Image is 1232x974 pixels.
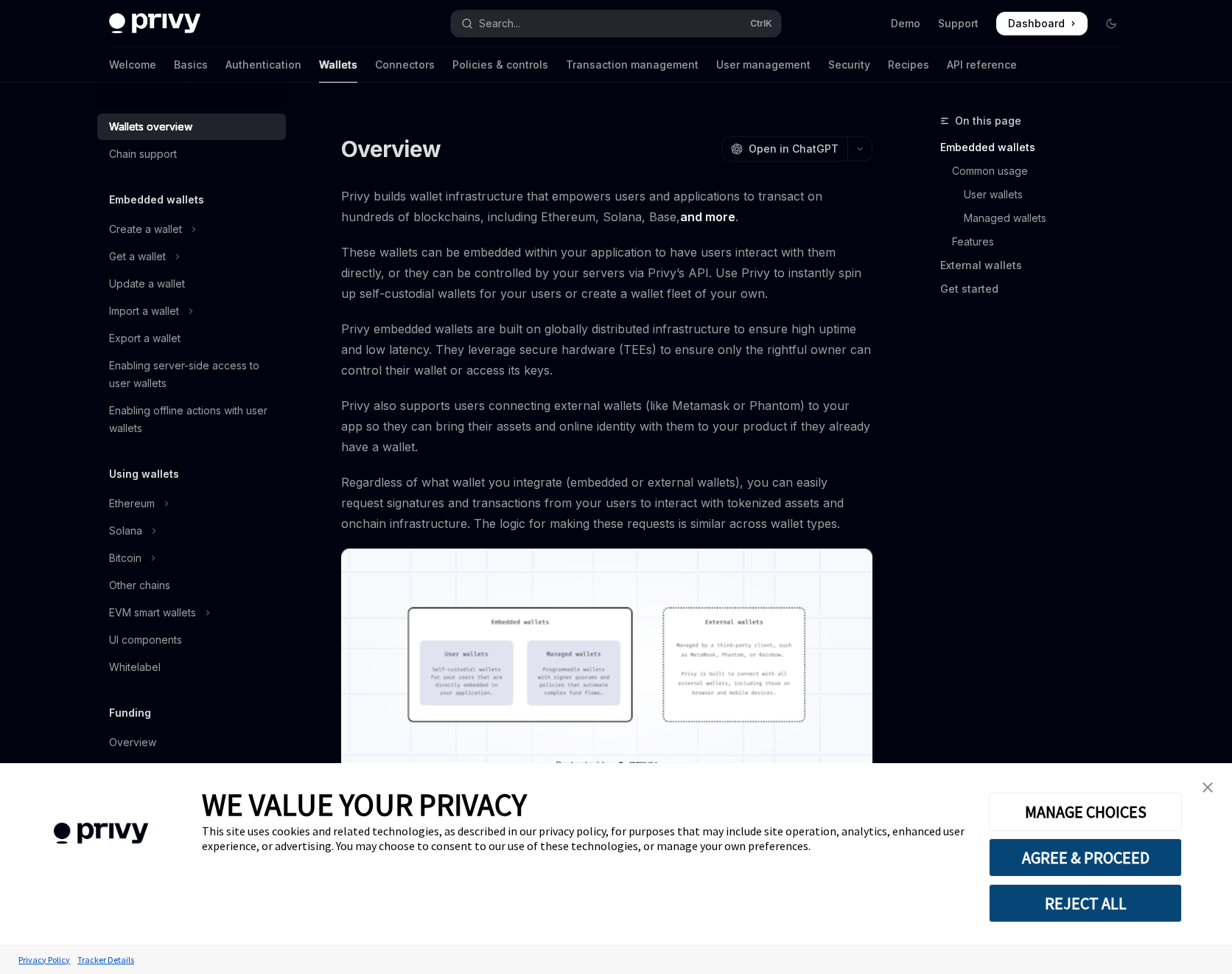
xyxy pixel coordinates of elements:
[451,10,781,37] button: Open search
[109,330,181,347] div: Export a wallet
[109,357,277,392] div: Enabling server-side access to user wallets
[1203,782,1213,793] img: close banner
[109,220,182,238] div: Create a wallet
[109,658,161,676] div: Whitelabel
[680,209,735,225] a: and more
[479,15,520,32] div: Search...
[989,793,1182,831] button: MANAGE CHOICES
[750,18,772,29] span: Ctrl K
[109,734,156,751] div: Overview
[109,577,170,594] div: Other chains
[566,47,699,83] a: Transaction management
[74,947,138,973] a: Tracker Details
[341,319,872,380] span: Privy embedded wallets are built on globally distributed infrastructure to ensure high uptime and...
[940,277,1135,301] a: Get started
[225,47,301,83] a: Authentication
[109,402,277,437] div: Enabling offline actions with user wallets
[109,495,155,512] div: Ethereum
[955,112,1021,130] span: On this page
[109,275,185,293] div: Update a wallet
[940,230,1135,254] a: Features
[940,254,1135,277] a: External wallets
[989,838,1182,877] button: AGREE & PROCEED
[174,47,208,83] a: Basics
[341,136,441,162] h1: Overview
[97,490,286,517] button: Toggle Ethereum section
[97,518,286,544] button: Toggle Solana section
[97,397,286,442] a: Enabling offline actions with user wallets
[947,47,1017,83] a: API reference
[109,302,179,320] div: Import a wallet
[97,298,286,324] button: Toggle Import a wallet section
[22,801,180,866] img: company logo
[97,756,286,783] button: Toggle Methods section
[940,136,1135,159] a: Embedded wallets
[1099,12,1123,35] button: Toggle dark mode
[97,141,286,167] a: Chain support
[202,824,967,853] div: This site uses cookies and related technologies, as described in our privacy policy, for purposes...
[452,47,548,83] a: Policies & controls
[375,47,435,83] a: Connectors
[891,16,920,31] a: Demo
[97,654,286,681] a: Whitelabel
[97,243,286,270] button: Toggle Get a wallet section
[109,248,166,265] div: Get a wallet
[341,395,872,457] span: Privy also supports users connecting external wallets (like Metamask or Phantom) to your app so t...
[341,549,872,790] img: images/walletoverview.png
[341,472,872,534] span: Regardless of what wallet you integrate (embedded or external wallets), you can easily request si...
[749,142,839,156] span: Open in ChatGPT
[341,242,872,304] span: These wallets can be embedded within your application to have users interact with them directly, ...
[109,631,182,649] div: UI components
[109,465,179,483] h5: Using wallets
[828,47,870,83] a: Security
[109,549,141,567] div: Bitcoin
[888,47,929,83] a: Recipes
[109,145,177,163] div: Chain support
[938,16,979,31] a: Support
[109,604,196,622] div: EVM smart wallets
[97,599,286,626] button: Toggle EVM smart wallets section
[109,47,156,83] a: Welcome
[940,159,1135,183] a: Common usage
[109,704,151,722] h5: Funding
[1193,773,1222,802] a: close banner
[319,47,357,83] a: Wallets
[940,183,1135,206] a: User wallets
[97,271,286,297] a: Update a wallet
[109,522,142,540] div: Solana
[716,47,811,83] a: User management
[97,325,286,352] a: Export a wallet
[97,216,286,243] button: Toggle Create a wallet section
[109,13,200,34] img: dark logo
[97,729,286,756] a: Overview
[721,136,847,161] button: Open in ChatGPT
[109,761,152,779] div: Methods
[97,572,286,599] a: Other chains
[940,206,1135,230] a: Managed wallets
[989,884,1182,922] button: REJECT ALL
[97,352,286,397] a: Enabling server-side access to user wallets
[97,114,286,140] a: Wallets overview
[97,545,286,571] button: Toggle Bitcoin section
[341,186,872,227] span: Privy builds wallet infrastructure that empowers users and applications to transact on hundreds o...
[15,947,74,973] a: Privacy Policy
[996,12,1088,35] a: Dashboard
[202,785,527,824] span: WE VALUE YOUR PRIVACY
[97,627,286,653] a: UI components
[109,191,204,209] h5: Embedded wallets
[1008,16,1065,31] span: Dashboard
[109,118,192,136] div: Wallets overview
